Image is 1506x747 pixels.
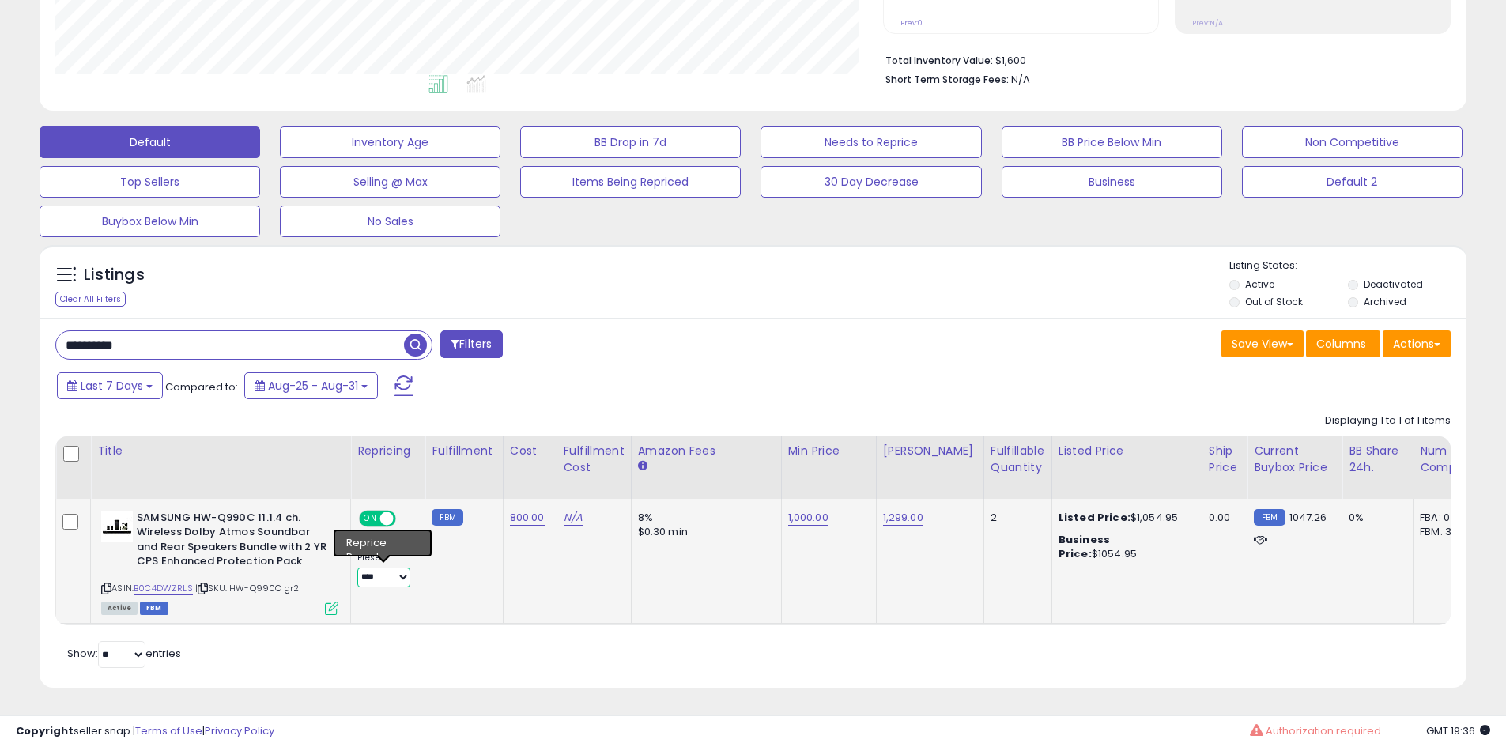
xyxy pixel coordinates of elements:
[140,602,168,615] span: FBM
[520,166,741,198] button: Items Being Repriced
[1316,336,1366,352] span: Columns
[101,511,338,613] div: ASIN:
[280,206,500,237] button: No Sales
[81,378,143,394] span: Last 7 Days
[885,73,1009,86] b: Short Term Storage Fees:
[788,443,870,459] div: Min Price
[135,723,202,738] a: Terms of Use
[394,511,419,525] span: OFF
[638,525,769,539] div: $0.30 min
[638,511,769,525] div: 8%
[1254,509,1285,526] small: FBM
[432,509,462,526] small: FBM
[1059,532,1110,561] b: Business Price:
[101,602,138,615] span: All listings currently available for purchase on Amazon
[1242,166,1463,198] button: Default 2
[1245,295,1303,308] label: Out of Stock
[1242,126,1463,158] button: Non Competitive
[1059,533,1190,561] div: $1054.95
[761,126,981,158] button: Needs to Reprice
[1002,166,1222,198] button: Business
[244,372,378,399] button: Aug-25 - Aug-31
[1229,258,1466,274] p: Listing States:
[1059,443,1195,459] div: Listed Price
[16,723,74,738] strong: Copyright
[761,166,981,198] button: 30 Day Decrease
[205,723,274,738] a: Privacy Policy
[1420,511,1472,525] div: FBA: 0
[40,206,260,237] button: Buybox Below Min
[357,553,413,588] div: Preset:
[84,264,145,286] h5: Listings
[883,443,977,459] div: [PERSON_NAME]
[1245,277,1274,291] label: Active
[1059,511,1190,525] div: $1,054.95
[440,330,502,358] button: Filters
[1209,443,1240,476] div: Ship Price
[564,510,583,526] a: N/A
[40,166,260,198] button: Top Sellers
[1420,443,1478,476] div: Num of Comp.
[67,646,181,661] span: Show: entries
[268,378,358,394] span: Aug-25 - Aug-31
[1011,72,1030,87] span: N/A
[991,511,1040,525] div: 2
[1209,511,1235,525] div: 0.00
[1420,525,1472,539] div: FBM: 3
[1349,443,1406,476] div: BB Share 24h.
[638,459,647,473] small: Amazon Fees.
[55,292,126,307] div: Clear All Filters
[1349,511,1401,525] div: 0%
[101,511,133,542] img: 31XBeAze9EL._SL40_.jpg
[165,379,238,394] span: Compared to:
[1426,723,1490,738] span: 2025-09-8 19:36 GMT
[1192,18,1223,28] small: Prev: N/A
[40,126,260,158] button: Default
[1221,330,1304,357] button: Save View
[1059,510,1130,525] b: Listed Price:
[1364,295,1406,308] label: Archived
[1002,126,1222,158] button: BB Price Below Min
[280,126,500,158] button: Inventory Age
[564,443,625,476] div: Fulfillment Cost
[510,510,545,526] a: 800.00
[1289,510,1327,525] span: 1047.26
[357,443,418,459] div: Repricing
[97,443,344,459] div: Title
[900,18,923,28] small: Prev: 0
[195,582,299,594] span: | SKU: HW-Q990C gr2
[16,724,274,739] div: seller snap | |
[788,510,828,526] a: 1,000.00
[638,443,775,459] div: Amazon Fees
[883,510,923,526] a: 1,299.00
[1306,330,1380,357] button: Columns
[885,54,993,67] b: Total Inventory Value:
[991,443,1045,476] div: Fulfillable Quantity
[360,511,380,525] span: ON
[137,511,329,573] b: SAMSUNG HW-Q990C 11.1.4 ch. Wireless Dolby Atmos Soundbar and Rear Speakers Bundle with 2 YR CPS ...
[1254,443,1335,476] div: Current Buybox Price
[1364,277,1423,291] label: Deactivated
[1383,330,1451,357] button: Actions
[357,535,413,549] div: Amazon AI
[57,372,163,399] button: Last 7 Days
[280,166,500,198] button: Selling @ Max
[134,582,193,595] a: B0C4DWZRLS
[432,443,496,459] div: Fulfillment
[510,443,550,459] div: Cost
[520,126,741,158] button: BB Drop in 7d
[885,50,1439,69] li: $1,600
[1325,413,1451,428] div: Displaying 1 to 1 of 1 items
